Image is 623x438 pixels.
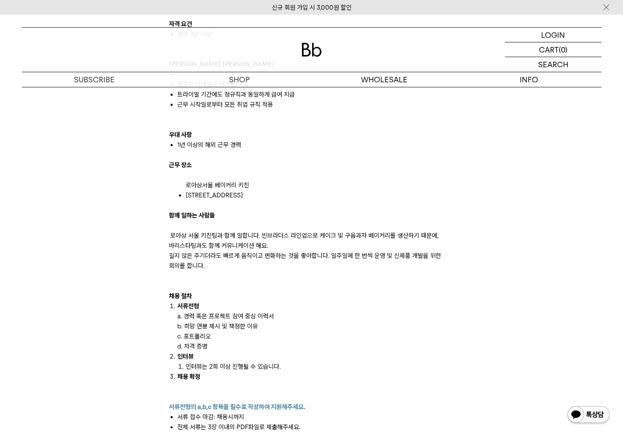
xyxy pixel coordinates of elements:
[538,57,568,72] p: SEARCH
[457,72,602,87] p: INFO
[177,373,200,380] strong: 채용 확정
[186,190,455,200] li: [STREET_ADDRESS]
[177,353,194,360] strong: 인터뷰
[539,42,559,57] p: CART
[505,28,602,42] a: LOGIN
[22,72,167,87] a: SUBSCRIBE
[177,331,455,341] p: c. 포트폴리오
[312,72,457,87] p: WHOLESALE
[272,4,352,11] a: 신규 회원 가입 시 3,000원 할인
[177,140,455,150] li: 1년 이상의 해외 근무 경력
[177,89,455,100] li: 트라이얼 기간에도 정규직과 동일하게 급여 지급
[559,42,568,57] p: (0)
[177,412,455,422] li: 서류 접수 마감: 채용시까지
[177,100,455,110] li: 근무 시작일로부터 모든 취업 규칙 적용
[505,42,602,57] a: CART (0)
[177,341,455,351] p: d. 자격 증명
[169,403,305,411] b: 서류전형의 a,b,c 항목을 필수로 작성하여 지원해주세요.
[177,321,455,331] p: b. 희망 연봉 제시 및 책정한 이유
[186,362,455,372] li: 인터뷰는 2회 이상 진행될 수 있습니다.
[169,292,192,300] b: 채용 절차
[169,210,455,271] p: 로아상 서울 키친팀과 함께 일합니다. 빈브라더스 라인업으로 케이크 및 구움과자 베이커리를 생산하기 때문에, 바리스타팀과도 함께 커뮤니케이션 해요. 길지 않은 주기더라도 빠르게...
[186,180,455,190] p: 로아상서울 베이커리 키친
[567,405,610,425] img: 카카오톡 채널 1:1 채팅 버튼
[177,311,455,321] p: a. 경력 혹은 프로젝트 참여 중심 이력서
[177,302,199,310] strong: 서류전형
[541,28,565,42] p: LOGIN
[177,422,455,432] li: 전체 서류는 3장 이내의 PDF파일로 제출해주세요.
[169,131,192,139] b: 우대 사항
[167,72,312,87] a: SHOP
[302,43,322,57] img: 로고
[169,212,215,239] b: 함께 일하는 사람들
[169,161,192,169] b: 근무 장소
